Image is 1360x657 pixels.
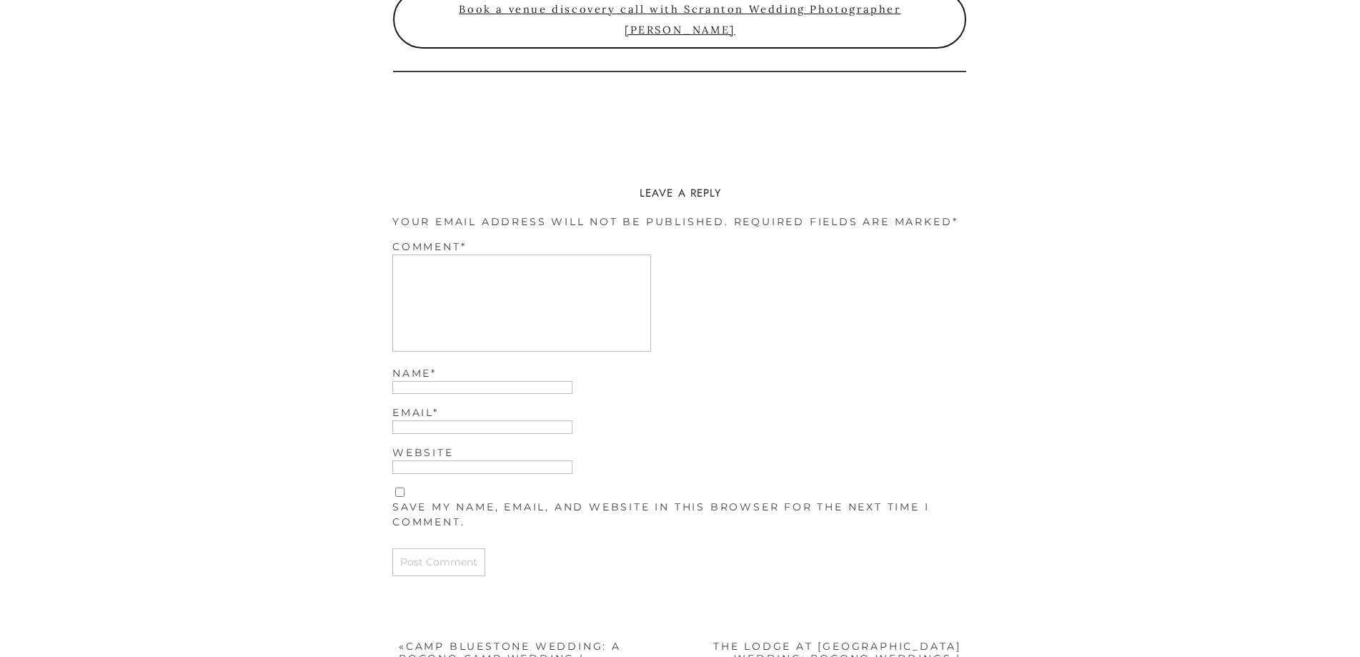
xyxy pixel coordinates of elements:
[734,215,958,228] span: Required fields are marked
[540,102,926,114] a: wedding photographer in [GEOGRAPHIC_DATA], [US_STATE]
[777,139,878,151] a: Reach out to me
[392,500,968,530] label: Save my name, email, and website in this browser for the next time I comment.
[393,99,966,173] p: I’m [PERSON_NAME], a . Your engagement and wedding photography experience is my top priority — I ...
[392,548,485,576] input: Post Comment
[392,445,968,460] label: Website
[392,215,729,228] span: Your email address will not be published.
[392,405,968,420] label: Email
[392,239,968,255] label: Comment
[392,184,968,203] h3: Leave a Reply
[392,366,968,381] label: Name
